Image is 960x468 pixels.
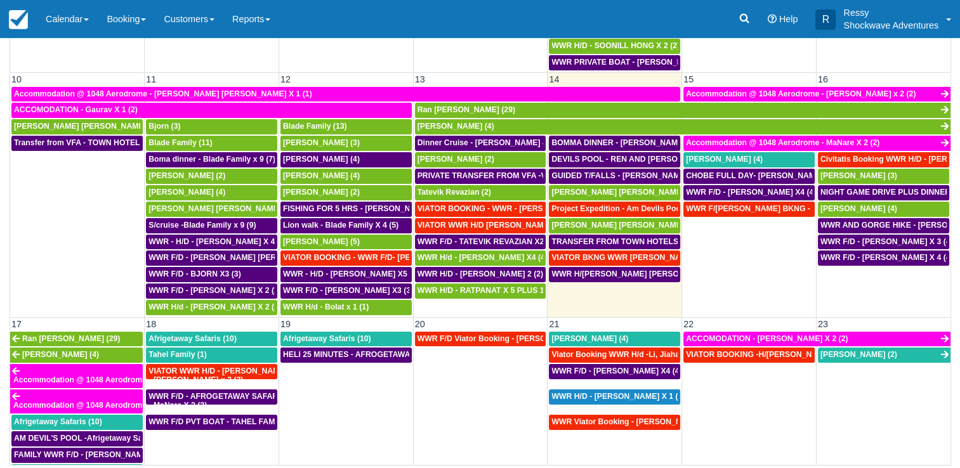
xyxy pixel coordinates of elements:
a: GUIDED T/FALLS - [PERSON_NAME] AND [PERSON_NAME] X4 (4) [549,169,680,184]
span: Ran [PERSON_NAME] (29) [22,334,120,343]
span: 22 [682,319,695,329]
span: 14 [548,74,560,84]
span: WWR F/D - [PERSON_NAME] [PERSON_NAME] X1 (1) [148,253,346,262]
a: WWR - H/D - [PERSON_NAME] X 4 (4) [146,235,277,250]
span: WWR F/D - [PERSON_NAME] X3 (3) [283,286,413,295]
a: Blade Family (13) [280,119,412,134]
span: Blade Family (13) [283,122,347,131]
a: Ran [PERSON_NAME] (29) [415,103,950,118]
a: WWR Viator Booking - [PERSON_NAME] X1 (1) [549,415,680,430]
a: WWR F/D - AFROGETAWAY SAFARIS X5 (5) [146,389,277,405]
span: [PERSON_NAME] (2) [148,171,225,180]
a: WWR F/D - [PERSON_NAME] X3 (3) [280,283,412,299]
a: Accommodation @ 1048 Aerodrome - MaNare X 2 (2) [683,136,950,151]
a: WWR F/D - BJORN X3 (3) [146,267,277,282]
a: DEVILS POOL - REN AND [PERSON_NAME] X4 (4) [549,152,680,167]
a: Tatevik Revazian (2) [415,185,546,200]
a: VIATOR BOOKING - WWR F/D- [PERSON_NAME] 2 (2) [280,250,412,266]
a: Boma dinner - Blade Family x 9 (7) [146,152,277,167]
span: FAMILY WWR F/D - [PERSON_NAME] X4 (4) [14,450,174,459]
a: [PERSON_NAME] (5) [280,235,412,250]
a: [PERSON_NAME] (2) [415,152,546,167]
a: FISHING FOR 5 HRS - [PERSON_NAME] X 2 (2) [280,202,412,217]
span: [PERSON_NAME] (2) [820,350,897,359]
span: WWR PRIVATE BOAT - [PERSON_NAME] X1 (1) [551,58,725,67]
a: Civitatis Booking WWR H/D - [PERSON_NAME] [PERSON_NAME] X4 (4) [818,152,949,167]
span: CHOBE FULL DAY- [PERSON_NAME] AND [PERSON_NAME] X4 (4) [686,171,932,180]
img: checkfront-main-nav-mini-logo.png [9,10,28,29]
span: Transfer from VFA - TOWN HOTELS - [PERSON_NAME] [PERSON_NAME] X 2 (1) [14,138,310,147]
span: 21 [548,319,560,329]
span: WWR F/D - [PERSON_NAME] X 3 (4) [820,237,953,246]
a: Afrigetaway Safaris (10) [280,332,412,347]
a: WWR PRIVATE BOAT - [PERSON_NAME] X1 (1) [549,55,680,70]
a: ACCOMODATION - [PERSON_NAME] X 2 (2) [683,332,950,347]
span: 18 [145,319,157,329]
span: WWR F/D - BJORN X3 (3) [148,270,240,278]
span: WWR F/D Viator Booking - [PERSON_NAME] X1 (1) [418,334,605,343]
span: Boma dinner - Blade Family x 9 (7) [148,155,275,164]
span: ACCOMODATION - Gaurav X 1 (2) [14,105,138,114]
span: 19 [279,319,292,329]
span: Ran [PERSON_NAME] (29) [418,105,515,114]
a: Project Expedition - Am Devils Pool- [PERSON_NAME] X 2 (2) [549,202,680,217]
span: VIATOR WWR H/D [PERSON_NAME] 1 (1) [418,221,569,230]
a: [PERSON_NAME] (4) [10,348,143,363]
a: WWR F/D Viator Booking - [PERSON_NAME] X1 (1) [415,332,546,347]
span: Tatevik Revazian (2) [418,188,491,197]
span: WWR H/[PERSON_NAME] [PERSON_NAME] X 4 (4) [551,270,739,278]
span: FISHING FOR 5 HRS - [PERSON_NAME] X 2 (2) [283,204,456,213]
a: BOMMA DINNER - [PERSON_NAME] AND [PERSON_NAME] X4 (4) [549,136,680,151]
span: [PERSON_NAME] (3) [283,138,360,147]
span: [PERSON_NAME] (4) [418,122,494,131]
a: [PERSON_NAME] (4) [415,119,950,134]
a: [PERSON_NAME] (3) [280,136,412,151]
a: [PERSON_NAME] (4) [683,152,815,167]
span: ACCOMODATION - [PERSON_NAME] X 2 (2) [686,334,848,343]
span: Bjorn (3) [148,122,180,131]
a: Afrigetaway Safaris (10) [146,332,277,347]
span: Help [779,14,798,24]
span: WWR H/D - [PERSON_NAME] X 1 (1) [551,392,685,401]
a: AM DEVIL'S POOL -Afrigetaway Safaris X5 (5) [11,431,143,446]
a: HELI 25 MINUTES - AFROGETAWAY SAFARIS X5 (5) [280,348,412,363]
a: [PERSON_NAME] [PERSON_NAME] (2) [549,185,680,200]
span: WWR F/D - [PERSON_NAME] X 2 (2) [148,286,281,295]
span: Afrigetaway Safaris (10) [14,417,102,426]
span: WWR F/D - [PERSON_NAME] X4 (4) [551,367,681,375]
span: Viator Booking WWR H/d -Li, Jiahao X 2 (2) [551,350,709,359]
a: [PERSON_NAME] [PERSON_NAME] (5) [146,202,277,217]
a: Accommodation @ 1048 Aerodrome - [PERSON_NAME] x 2 (2) [683,87,950,102]
span: WWR H/d - [PERSON_NAME] X4 (4) [418,253,548,262]
span: [PERSON_NAME] [PERSON_NAME] (2) [14,122,158,131]
span: [PERSON_NAME] (4) [22,350,99,359]
span: S/cruise -Blade Family x 9 (9) [148,221,256,230]
span: VIATOR BOOKING - WWR - [PERSON_NAME] 2 (2) [418,204,603,213]
span: [PERSON_NAME] (4) [551,334,628,343]
span: [PERSON_NAME] (4) [283,171,360,180]
span: WWR F/D - AFROGETAWAY SAFARIS X5 (5) [148,392,308,401]
span: Afrigetaway Safaris (10) [283,334,371,343]
span: Lion walk - Blade Family X 4 (5) [283,221,398,230]
a: [PERSON_NAME] (2) [818,348,950,363]
a: Lion walk - Blade Family X 4 (5) [280,218,412,233]
span: [PERSON_NAME] (4) [148,188,225,197]
a: WWR F/D - [PERSON_NAME] [PERSON_NAME] X1 (1) [146,250,277,266]
a: WWR H/D - [PERSON_NAME] 2 (2) [415,267,546,282]
span: GUIDED T/FALLS - [PERSON_NAME] AND [PERSON_NAME] X4 (4) [551,171,796,180]
a: WWR H/d - [PERSON_NAME] X 2 (2) [146,300,277,315]
a: WWR F/D - [PERSON_NAME] X4 (4) [549,364,680,379]
span: Project Expedition - Am Devils Pool- [PERSON_NAME] X 2 (2) [551,204,778,213]
a: WWR AND GORGE HIKE - [PERSON_NAME] AND [PERSON_NAME] 4 (4) [818,218,949,233]
span: 17 [10,319,23,329]
a: WWR F/D - [PERSON_NAME] X4 (4) [683,185,815,200]
span: 15 [682,74,695,84]
a: VIATOR BOOKING - WWR - [PERSON_NAME] 2 (2) [415,202,546,217]
a: Accommodation @ 1048 Aerodrome - [PERSON_NAME] x 2 (2) [10,364,143,388]
a: WWR F/D PVT BOAT - TAHEL FAMILY x 5 (1) [146,415,277,430]
a: WWR H/D - [PERSON_NAME] X 1 (1) [549,389,680,405]
span: AM DEVIL'S POOL -Afrigetaway Safaris X5 (5) [14,434,182,443]
span: WWR H/D - SOONILL HONG X 2 (2) [551,41,680,50]
a: [PERSON_NAME] [PERSON_NAME] (2) [11,119,143,134]
span: HELI 25 MINUTES - AFROGETAWAY SAFARIS X5 (5) [283,350,473,359]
